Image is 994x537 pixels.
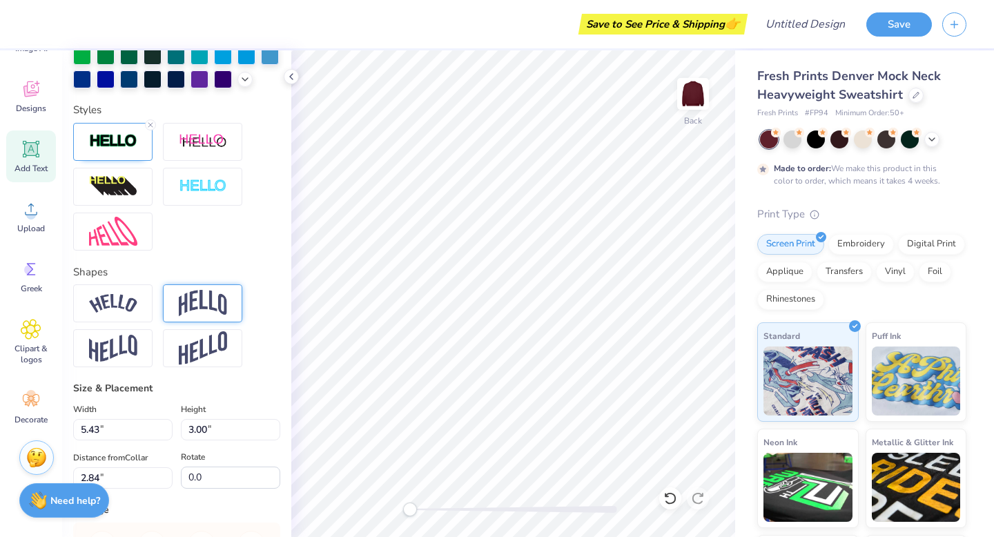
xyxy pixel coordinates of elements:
[763,453,852,522] img: Neon Ink
[181,449,205,465] label: Rotate
[179,179,227,195] img: Negative Space
[757,108,798,119] span: Fresh Prints
[181,401,206,418] label: Height
[835,108,904,119] span: Minimum Order: 50 +
[872,435,953,449] span: Metallic & Glitter Ink
[805,108,828,119] span: # FP94
[876,262,915,282] div: Vinyl
[73,102,101,118] label: Styles
[16,103,46,114] span: Designs
[17,223,45,234] span: Upload
[403,502,417,516] div: Accessibility label
[89,217,137,246] img: Free Distort
[179,133,227,150] img: Shadow
[866,12,932,37] button: Save
[50,494,100,507] strong: Need help?
[73,381,280,396] div: Size & Placement
[774,162,944,187] div: We make this product in this color to order, which means it takes 4 weeks.
[757,289,824,310] div: Rhinestones
[872,346,961,416] img: Puff Ink
[774,163,831,174] strong: Made to order:
[763,435,797,449] span: Neon Ink
[757,206,966,222] div: Print Type
[872,329,901,343] span: Puff Ink
[582,14,744,35] div: Save to See Price & Shipping
[763,346,852,416] img: Standard
[89,294,137,313] img: Arc
[8,343,54,365] span: Clipart & logos
[89,175,137,197] img: 3D Illusion
[898,234,965,255] div: Digital Print
[919,262,951,282] div: Foil
[14,414,48,425] span: Decorate
[73,502,280,517] div: Arrange
[89,133,137,149] img: Stroke
[757,234,824,255] div: Screen Print
[179,331,227,365] img: Rise
[763,329,800,343] span: Standard
[872,453,961,522] img: Metallic & Glitter Ink
[21,283,42,294] span: Greek
[757,262,812,282] div: Applique
[14,163,48,174] span: Add Text
[757,68,941,103] span: Fresh Prints Denver Mock Neck Heavyweight Sweatshirt
[73,401,97,418] label: Width
[89,335,137,362] img: Flag
[817,262,872,282] div: Transfers
[754,10,856,38] input: Untitled Design
[73,264,108,280] label: Shapes
[73,449,148,466] label: Distance from Collar
[684,115,702,127] div: Back
[828,234,894,255] div: Embroidery
[679,80,707,108] img: Back
[725,15,740,32] span: 👉
[179,290,227,316] img: Arch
